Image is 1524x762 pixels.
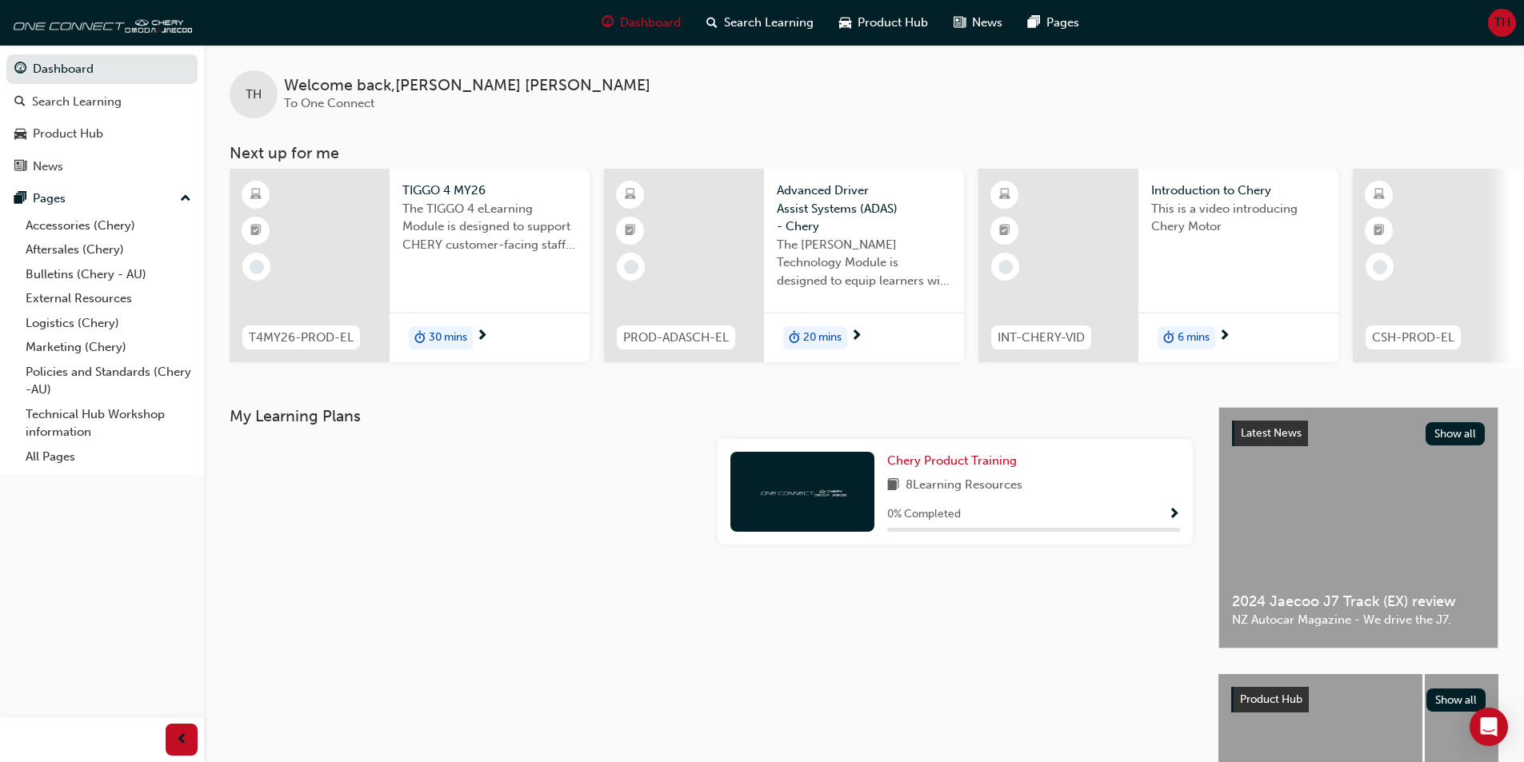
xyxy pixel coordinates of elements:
[999,221,1010,241] span: booktick-icon
[1151,182,1326,200] span: Introduction to Chery
[1231,687,1486,712] a: Product HubShow all
[250,185,262,205] span: learningResourceType_ELEARNING-icon
[789,328,800,349] span: duration-icon
[694,6,826,39] a: search-iconSearch Learning
[8,6,192,38] img: oneconnect
[1178,329,1210,347] span: 6 mins
[6,152,198,182] a: News
[33,125,103,143] div: Product Hub
[246,86,262,104] span: TH
[1374,185,1385,205] span: learningResourceType_ELEARNING-icon
[777,236,951,290] span: The [PERSON_NAME] Technology Module is designed to equip learners with essential knowledge about ...
[19,445,198,469] a: All Pages
[1373,260,1387,274] span: learningRecordVerb_NONE-icon
[176,730,188,750] span: prev-icon
[250,221,262,241] span: booktick-icon
[33,190,66,208] div: Pages
[623,329,729,347] span: PROD-ADASCH-EL
[724,14,814,32] span: Search Learning
[758,484,846,499] img: oneconnect
[1374,221,1385,241] span: booktick-icon
[620,14,681,32] span: Dashboard
[858,14,928,32] span: Product Hub
[624,260,638,274] span: learningRecordVerb_NONE-icon
[1046,14,1079,32] span: Pages
[1218,329,1230,344] span: next-icon
[19,311,198,336] a: Logistics (Chery)
[204,144,1524,162] h3: Next up for me
[1015,6,1092,39] a: pages-iconPages
[1232,592,1485,611] span: 2024 Jaecoo J7 Track (EX) review
[402,182,577,200] span: TIGGO 4 MY26
[1028,13,1040,33] span: pages-icon
[19,237,198,262] a: Aftersales (Chery)
[972,14,1002,32] span: News
[414,328,426,349] span: duration-icon
[14,62,26,77] span: guage-icon
[887,476,899,496] span: book-icon
[1372,329,1454,347] span: CSH-PROD-EL
[887,452,1023,470] a: Chery Product Training
[19,286,198,311] a: External Resources
[1470,708,1508,746] div: Open Intercom Messenger
[14,192,26,206] span: pages-icon
[1151,200,1326,236] span: This is a video introducing Chery Motor
[6,87,198,117] a: Search Learning
[978,169,1338,362] a: INT-CHERY-VIDIntroduction to CheryThis is a video introducing Chery Motorduration-icon6 mins
[887,505,961,524] span: 0 % Completed
[1218,407,1498,648] a: Latest NewsShow all2024 Jaecoo J7 Track (EX) reviewNZ Autocar Magazine - We drive the J7.
[1232,421,1485,446] a: Latest NewsShow all
[19,335,198,360] a: Marketing (Chery)
[1232,611,1485,629] span: NZ Autocar Magazine - We drive the J7.
[402,200,577,254] span: The TIGGO 4 eLearning Module is designed to support CHERY customer-facing staff with the product ...
[429,329,467,347] span: 30 mins
[803,329,842,347] span: 20 mins
[6,184,198,213] button: Pages
[250,260,264,274] span: learningRecordVerb_NONE-icon
[1241,426,1302,440] span: Latest News
[180,189,191,209] span: up-icon
[826,6,941,39] a: car-iconProduct Hub
[839,13,851,33] span: car-icon
[850,329,862,344] span: next-icon
[602,13,614,33] span: guage-icon
[6,51,198,184] button: DashboardSearch LearningProduct HubNews
[230,169,590,362] a: T4MY26-PROD-ELTIGGO 4 MY26The TIGGO 4 eLearning Module is designed to support CHERY customer-faci...
[604,169,964,362] a: PROD-ADASCH-ELAdvanced Driver Assist Systems (ADAS) - CheryThe [PERSON_NAME] Technology Module is...
[14,127,26,142] span: car-icon
[941,6,1015,39] a: news-iconNews
[887,453,1017,468] span: Chery Product Training
[1426,688,1486,712] button: Show all
[999,185,1010,205] span: learningResourceType_ELEARNING-icon
[589,6,694,39] a: guage-iconDashboard
[19,360,198,402] a: Policies and Standards (Chery -AU)
[906,476,1022,496] span: 8 Learning Resources
[625,185,636,205] span: learningResourceType_ELEARNING-icon
[625,221,636,241] span: booktick-icon
[998,329,1085,347] span: INT-CHERY-VID
[1168,505,1180,525] button: Show Progress
[284,96,374,110] span: To One Connect
[777,182,951,236] span: Advanced Driver Assist Systems (ADAS) - Chery
[32,93,122,111] div: Search Learning
[14,160,26,174] span: news-icon
[19,262,198,287] a: Bulletins (Chery - AU)
[284,77,650,95] span: Welcome back , [PERSON_NAME] [PERSON_NAME]
[6,54,198,84] a: Dashboard
[6,119,198,149] a: Product Hub
[19,402,198,445] a: Technical Hub Workshop information
[230,407,1193,425] h3: My Learning Plans
[1163,328,1174,349] span: duration-icon
[954,13,966,33] span: news-icon
[1488,9,1516,37] button: TH
[249,329,354,347] span: T4MY26-PROD-EL
[476,329,488,344] span: next-icon
[1168,508,1180,522] span: Show Progress
[33,158,63,176] div: News
[1240,692,1302,706] span: Product Hub
[14,95,26,110] span: search-icon
[1426,422,1486,445] button: Show all
[1494,14,1510,32] span: TH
